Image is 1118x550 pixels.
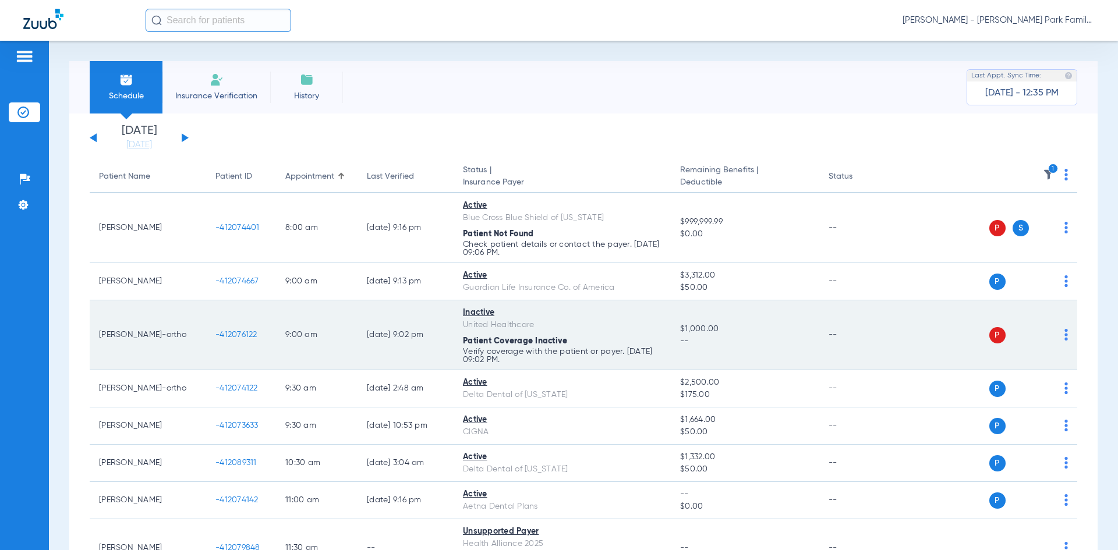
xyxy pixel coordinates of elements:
[903,15,1095,26] span: [PERSON_NAME] - [PERSON_NAME] Park Family Dentistry
[119,73,133,87] img: Schedule
[671,161,819,193] th: Remaining Benefits |
[90,482,206,519] td: [PERSON_NAME]
[367,171,414,183] div: Last Verified
[463,526,661,538] div: Unsupported Payer
[463,230,533,238] span: Patient Not Found
[680,488,809,501] span: --
[819,445,898,482] td: --
[463,212,661,224] div: Blue Cross Blue Shield of [US_STATE]
[680,282,809,294] span: $50.00
[1064,420,1068,431] img: group-dot-blue.svg
[1064,72,1073,80] img: last sync help info
[463,488,661,501] div: Active
[1064,329,1068,340] img: group-dot-blue.svg
[300,73,314,87] img: History
[215,459,257,467] span: -412089311
[1048,164,1059,174] i: 1
[819,370,898,407] td: --
[276,263,358,300] td: 9:00 AM
[463,240,661,257] p: Check patient details or contact the payer. [DATE] 09:06 PM.
[680,335,809,347] span: --
[463,269,661,282] div: Active
[971,70,1041,81] span: Last Appt. Sync Time:
[463,176,661,189] span: Insurance Payer
[680,323,809,335] span: $1,000.00
[1064,169,1068,180] img: group-dot-blue.svg
[151,15,162,26] img: Search Icon
[680,176,809,189] span: Deductible
[285,171,334,183] div: Appointment
[358,370,454,407] td: [DATE] 2:48 AM
[90,193,206,263] td: [PERSON_NAME]
[367,171,444,183] div: Last Verified
[210,73,224,87] img: Manual Insurance Verification
[680,414,809,426] span: $1,664.00
[463,307,661,319] div: Inactive
[463,463,661,476] div: Delta Dental of [US_STATE]
[1064,457,1068,469] img: group-dot-blue.svg
[985,87,1059,99] span: [DATE] - 12:35 PM
[276,445,358,482] td: 10:30 AM
[276,407,358,445] td: 9:30 AM
[819,482,898,519] td: --
[1064,275,1068,287] img: group-dot-blue.svg
[104,125,174,151] li: [DATE]
[463,538,661,550] div: Health Alliance 2025
[1064,382,1068,394] img: group-dot-blue.svg
[276,300,358,370] td: 9:00 AM
[680,463,809,476] span: $50.00
[104,139,174,151] a: [DATE]
[215,171,267,183] div: Patient ID
[215,496,259,504] span: -412074142
[989,327,1006,343] span: P
[215,223,260,232] span: -412074401
[454,161,671,193] th: Status |
[463,377,661,389] div: Active
[358,300,454,370] td: [DATE] 9:02 PM
[819,161,898,193] th: Status
[989,274,1006,290] span: P
[463,451,661,463] div: Active
[680,377,809,389] span: $2,500.00
[285,171,348,183] div: Appointment
[680,451,809,463] span: $1,332.00
[23,9,63,29] img: Zuub Logo
[680,216,809,228] span: $999,999.99
[1064,222,1068,233] img: group-dot-blue.svg
[1043,169,1055,180] img: filter.svg
[680,228,809,240] span: $0.00
[215,171,252,183] div: Patient ID
[358,445,454,482] td: [DATE] 3:04 AM
[15,49,34,63] img: hamburger-icon
[819,407,898,445] td: --
[279,90,334,102] span: History
[90,445,206,482] td: [PERSON_NAME]
[276,482,358,519] td: 11:00 AM
[680,269,809,282] span: $3,312.00
[463,426,661,438] div: CIGNA
[358,193,454,263] td: [DATE] 9:16 PM
[99,171,197,183] div: Patient Name
[90,370,206,407] td: [PERSON_NAME]-ortho
[215,277,259,285] span: -412074667
[90,263,206,300] td: [PERSON_NAME]
[989,492,1006,509] span: P
[819,300,898,370] td: --
[1013,220,1029,236] span: S
[146,9,291,32] input: Search for patients
[358,263,454,300] td: [DATE] 9:13 PM
[1064,494,1068,506] img: group-dot-blue.svg
[98,90,154,102] span: Schedule
[215,421,259,430] span: -412073633
[989,220,1006,236] span: P
[358,482,454,519] td: [DATE] 9:16 PM
[90,300,206,370] td: [PERSON_NAME]-ortho
[358,407,454,445] td: [DATE] 10:53 PM
[276,370,358,407] td: 9:30 AM
[680,389,809,401] span: $175.00
[463,319,661,331] div: United Healthcare
[989,418,1006,434] span: P
[276,193,358,263] td: 8:00 AM
[463,501,661,513] div: Aetna Dental Plans
[819,193,898,263] td: --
